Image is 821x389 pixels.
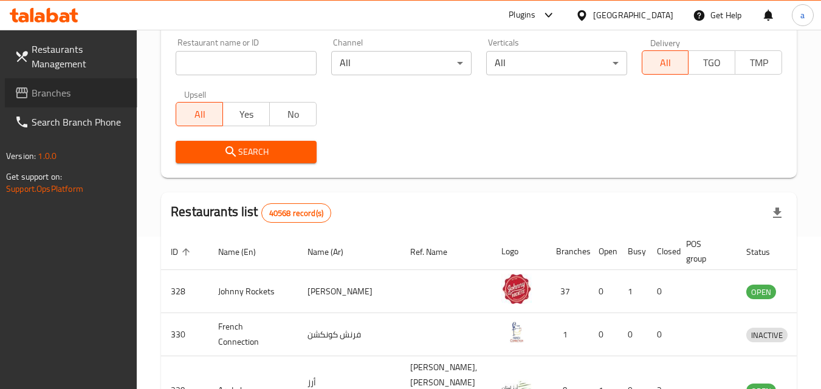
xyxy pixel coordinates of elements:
[589,270,618,313] td: 0
[509,8,535,22] div: Plugins
[269,102,317,126] button: No
[501,274,532,304] img: Johnny Rockets
[486,51,627,75] div: All
[746,328,788,342] span: INACTIVE
[746,328,788,342] div: INACTIVE
[176,141,316,163] button: Search
[410,245,463,259] span: Ref. Name
[275,106,312,123] span: No
[228,106,265,123] span: Yes
[32,42,128,71] span: Restaurants Management
[546,233,589,270] th: Branches
[298,270,400,313] td: [PERSON_NAME]
[222,102,270,126] button: Yes
[184,90,207,98] label: Upsell
[6,181,83,197] a: Support.OpsPlatform
[746,245,786,259] span: Status
[647,270,676,313] td: 0
[218,245,272,259] span: Name (En)
[647,233,676,270] th: Closed
[171,245,194,259] span: ID
[618,270,647,313] td: 1
[688,50,735,75] button: TGO
[492,233,546,270] th: Logo
[501,317,532,347] img: French Connection
[686,237,722,266] span: POS group
[593,8,673,22] div: [GEOGRAPHIC_DATA]
[650,38,681,47] label: Delivery
[546,313,589,356] td: 1
[735,50,782,75] button: TMP
[32,115,128,129] span: Search Branch Phone
[5,35,137,78] a: Restaurants Management
[208,313,298,356] td: French Connection
[185,144,306,160] span: Search
[181,106,218,123] span: All
[740,54,777,72] span: TMP
[746,285,776,299] span: OPEN
[618,233,647,270] th: Busy
[38,148,57,164] span: 1.0.0
[171,203,331,223] h2: Restaurants list
[208,270,298,313] td: Johnny Rockets
[647,54,684,72] span: All
[161,270,208,313] td: 328
[546,270,589,313] td: 37
[6,148,36,164] span: Version:
[261,203,331,223] div: Total records count
[647,313,676,356] td: 0
[746,285,776,299] div: OPEN
[618,313,647,356] td: 0
[642,50,689,75] button: All
[331,51,472,75] div: All
[589,233,618,270] th: Open
[693,54,730,72] span: TGO
[298,313,400,356] td: فرنش كونكشن
[32,86,128,100] span: Branches
[5,107,137,137] a: Search Branch Phone
[262,208,331,219] span: 40568 record(s)
[307,245,359,259] span: Name (Ar)
[6,169,62,184] span: Get support on:
[763,198,792,228] div: Export file
[161,313,208,356] td: 330
[176,51,316,75] input: Search for restaurant name or ID..
[800,8,805,22] span: a
[5,78,137,107] a: Branches
[176,102,223,126] button: All
[589,313,618,356] td: 0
